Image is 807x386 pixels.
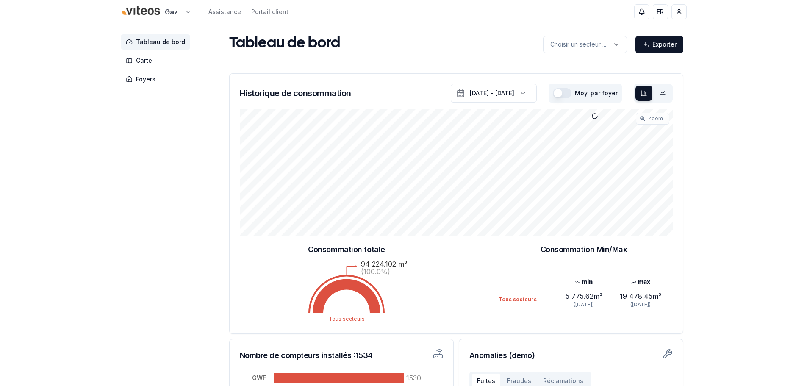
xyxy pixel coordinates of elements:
button: Gaz [121,3,191,21]
div: 19 478.45 m³ [612,291,669,301]
button: label [543,36,627,53]
div: ([DATE]) [612,301,669,308]
span: Foyers [136,75,155,83]
div: max [612,278,669,286]
h1: Tableau de bord [229,35,340,52]
h3: Consommation Min/Max [541,244,627,255]
a: Assistance [208,8,241,16]
button: FR [653,4,668,19]
div: min [555,278,612,286]
h3: Anomalies (demo) [469,350,673,361]
button: Exporter [635,36,683,53]
tspan: GWF [252,374,266,381]
p: Choisir un secteur ... [550,40,606,49]
div: Tous secteurs [499,296,555,303]
h3: Historique de consommation [240,87,351,99]
h3: Nombre de compteurs installés : 1534 [240,350,390,361]
div: [DATE] - [DATE] [470,89,514,97]
span: Gaz [165,7,178,17]
tspan: 1530 [406,374,421,382]
a: Portail client [251,8,288,16]
span: FR [657,8,664,16]
text: 94 224.102 m³ [361,260,407,268]
a: Foyers [121,72,194,87]
text: Tous secteurs [329,316,365,322]
span: Zoom [648,115,663,122]
a: Tableau de bord [121,34,194,50]
span: Carte [136,56,152,65]
text: (100.0%) [361,267,390,276]
button: [DATE] - [DATE] [451,84,537,103]
div: 5 775.62 m³ [555,291,612,301]
a: Carte [121,53,194,68]
span: Tableau de bord [136,38,185,46]
img: Viteos - Gaz Logo [121,1,161,21]
label: Moy. par foyer [575,90,618,96]
div: ([DATE]) [555,301,612,308]
h3: Consommation totale [308,244,385,255]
